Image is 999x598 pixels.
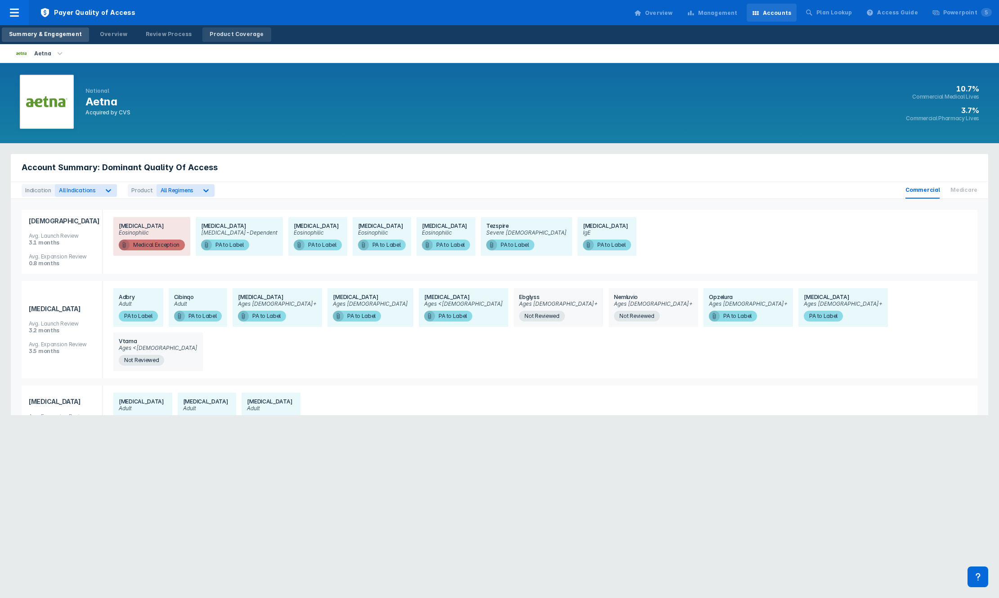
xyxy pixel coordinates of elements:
div: Management [698,9,738,17]
span: Adult [119,405,132,412]
div: Avg. Launch Review [29,320,95,327]
span: Eosinophilic [294,229,324,236]
span: Adult [183,405,196,412]
span: Ages [DEMOGRAPHIC_DATA]+ [804,300,883,307]
h1: Aetna [85,95,130,109]
div: Product [128,184,157,197]
span: Ages [DEMOGRAPHIC_DATA] [333,300,408,307]
span: PA to Label [804,311,843,322]
span: Tezspire [486,222,509,229]
span: Opzelura [709,294,733,300]
span: [MEDICAL_DATA] [119,222,164,229]
div: Avg. Expansion Review [29,253,95,260]
span: [MEDICAL_DATA] [201,222,246,229]
div: Avg. Launch Review [29,232,95,239]
h4: Acquired by CVS [85,109,130,116]
span: PA to Label [709,311,757,322]
span: Eosinophilic [358,229,388,236]
div: Contact Support [968,566,988,587]
span: Ebglyss [519,294,539,300]
span: PA to Label [333,311,381,322]
div: Summary & Engagement [9,30,82,38]
div: Avg. Expansion Review [29,413,95,420]
span: PA to Label [174,311,222,322]
div: 3.1 months [29,239,95,246]
div: 3.2 months [29,327,95,334]
div: Aetna [31,47,55,60]
span: [MEDICAL_DATA] [29,298,95,320]
span: Adult [174,300,187,307]
div: Plan Lookup [816,9,852,17]
span: [MEDICAL_DATA] [358,222,403,229]
span: All Indications [59,187,96,194]
span: [MEDICAL_DATA] [247,398,292,405]
span: Ages [DEMOGRAPHIC_DATA]+ [238,300,317,307]
span: Cibinqo [174,294,194,300]
span: PA to Label [358,240,406,250]
span: PA to Label [486,240,534,250]
span: [MEDICAL_DATA] [424,294,470,300]
span: Not Reviewed [519,311,564,322]
span: All Regimens [161,187,194,194]
div: Powerpoint [943,9,992,17]
span: 5 [981,8,992,17]
span: Ages <[DEMOGRAPHIC_DATA] [424,300,503,307]
div: Avg. Expansion Review [29,341,95,348]
span: Medical Exception [119,240,185,250]
a: Summary & Engagement [2,27,89,42]
button: Aetna [5,44,76,63]
span: Adult [119,300,132,307]
span: PA to Label [201,240,249,250]
span: PA to Label [294,240,342,250]
a: Management [682,4,743,22]
span: Ages <[DEMOGRAPHIC_DATA] [119,344,197,351]
span: Vtama [119,338,137,344]
span: PA to Label [238,311,286,322]
span: Adult [247,405,260,412]
div: Accounts [763,9,792,17]
img: aetna [16,52,27,54]
a: Product Coverage [202,27,271,42]
span: Ages [DEMOGRAPHIC_DATA]+ [519,300,598,307]
div: Overview [645,9,673,17]
span: [MEDICAL_DATA] [238,294,283,300]
a: Accounts [747,4,797,22]
span: Account Summary: Dominant Quality Of Access [22,162,218,173]
a: Overview [629,4,678,22]
span: [MEDICAL_DATA] [804,294,849,300]
span: [MEDICAL_DATA]-Dependent [201,229,278,236]
span: Not Reviewed [119,355,164,366]
span: [MEDICAL_DATA] [333,294,378,300]
span: [MEDICAL_DATA] [294,222,339,229]
span: [MEDICAL_DATA] [583,222,628,229]
span: IgE [583,229,591,236]
span: Adbry [119,294,135,300]
span: Eosinophilic [119,229,149,236]
h3: 10.7% [906,84,979,93]
h3: 3.7% [906,106,979,115]
a: Overview [93,27,135,42]
div: National [85,87,130,95]
h4: Commercial Pharmacy Lives [906,115,979,122]
span: [MEDICAL_DATA] [29,390,95,413]
span: [MEDICAL_DATA] [183,398,228,405]
span: PA to Label [424,311,472,322]
span: Commercial [905,182,940,199]
span: Ages [DEMOGRAPHIC_DATA]+ [614,300,693,307]
span: PA to Label [422,240,470,250]
div: 0.8 months [29,260,95,267]
a: Review Process [139,27,199,42]
img: aetna.png [26,96,67,107]
div: 3.5 months [29,348,95,354]
h4: Commercial Medical Lives [906,93,979,100]
span: Ages [DEMOGRAPHIC_DATA]+ [709,300,788,307]
span: [DEMOGRAPHIC_DATA] [29,210,95,232]
span: PA to Label [583,240,631,250]
div: Review Process [146,30,192,38]
span: Not Reviewed [614,311,659,322]
span: Nemluvio [614,294,638,300]
span: [MEDICAL_DATA] [422,222,467,229]
span: PA to Label [119,311,158,322]
div: Access Guide [877,9,918,17]
span: [MEDICAL_DATA] [119,398,164,405]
